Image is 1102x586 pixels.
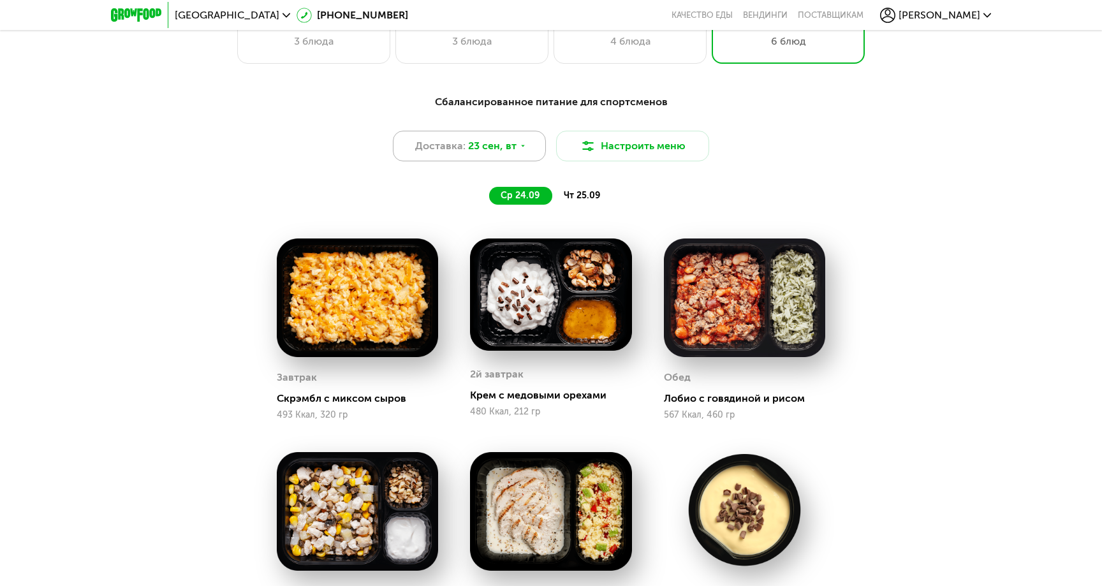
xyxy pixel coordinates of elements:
div: 3 блюда [251,34,377,49]
div: поставщикам [798,10,863,20]
div: Обед [664,368,691,387]
div: 6 блюд [725,34,851,49]
button: Настроить меню [556,131,709,161]
div: Сбалансированное питание для спортсменов [173,94,929,110]
span: ср 24.09 [501,190,540,201]
div: 3 блюда [409,34,535,49]
span: Доставка: [415,138,466,154]
div: 4 блюда [567,34,693,49]
span: [PERSON_NAME] [899,10,980,20]
div: 567 Ккал, 460 гр [664,410,825,420]
a: [PHONE_NUMBER] [297,8,408,23]
span: чт 25.09 [564,190,600,201]
div: 480 Ккал, 212 гр [470,407,631,417]
div: 493 Ккал, 320 гр [277,410,438,420]
span: [GEOGRAPHIC_DATA] [175,10,279,20]
span: 23 сен, вт [468,138,517,154]
a: Вендинги [743,10,788,20]
div: Скрэмбл с миксом сыров [277,392,448,405]
div: Лобио с говядиной и рисом [664,392,835,405]
div: 2й завтрак [470,365,524,384]
div: Крем с медовыми орехами [470,389,642,402]
a: Качество еды [672,10,733,20]
div: Завтрак [277,368,317,387]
